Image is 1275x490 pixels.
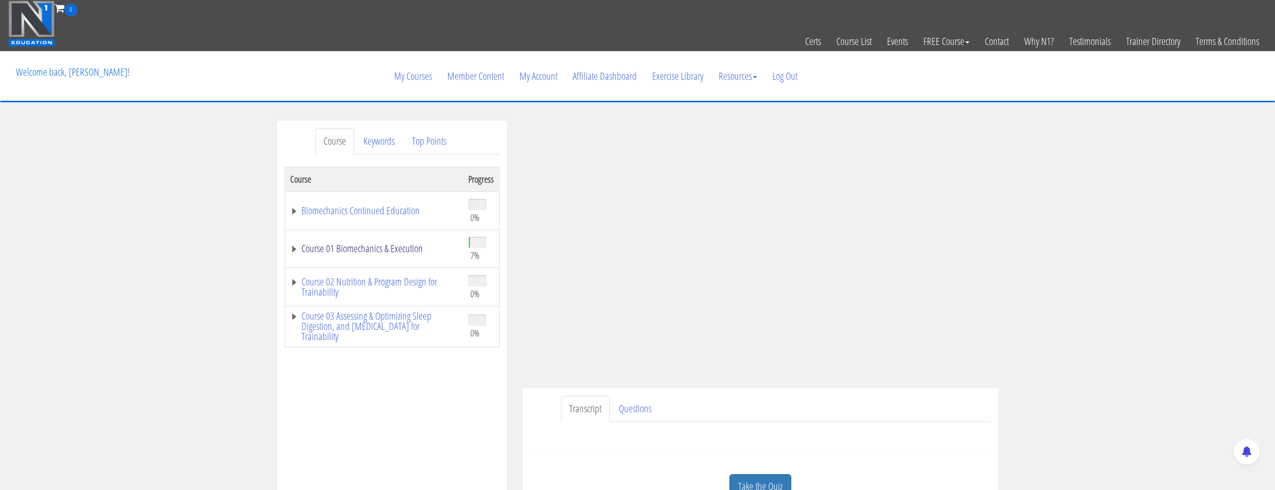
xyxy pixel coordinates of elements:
[512,52,565,101] a: My Account
[561,396,610,422] a: Transcript
[8,52,137,93] p: Welcome back, [PERSON_NAME]!
[290,311,458,342] a: Course 03 Assessing & Optimizing Sleep Digestion, and [MEDICAL_DATA] for Trainability
[829,16,879,66] a: Course List
[285,167,463,191] th: Course
[470,212,480,223] span: 0%
[404,128,455,154] a: Top Points
[386,52,440,101] a: My Courses
[1118,16,1188,66] a: Trainer Directory
[1017,16,1062,66] a: Why N1?
[463,167,500,191] th: Progress
[611,396,660,422] a: Questions
[355,128,403,154] a: Keywords
[1188,16,1267,66] a: Terms & Conditions
[315,128,354,154] a: Course
[64,4,77,16] span: 0
[440,52,512,101] a: Member Content
[8,1,55,47] img: n1-education
[470,327,480,339] span: 0%
[711,52,765,101] a: Resources
[916,16,977,66] a: FREE Course
[470,288,480,299] span: 0%
[290,243,458,254] a: Course 01 Biomechanics & Execution
[977,16,1017,66] a: Contact
[1062,16,1118,66] a: Testimonials
[644,52,711,101] a: Exercise Library
[290,206,458,216] a: Biomechanics Continued Education
[470,250,480,261] span: 7%
[765,52,805,101] a: Log Out
[565,52,644,101] a: Affiliate Dashboard
[55,1,77,15] a: 0
[797,16,829,66] a: Certs
[290,277,458,297] a: Course 02 Nutrition & Program Design for Trainability
[879,16,916,66] a: Events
